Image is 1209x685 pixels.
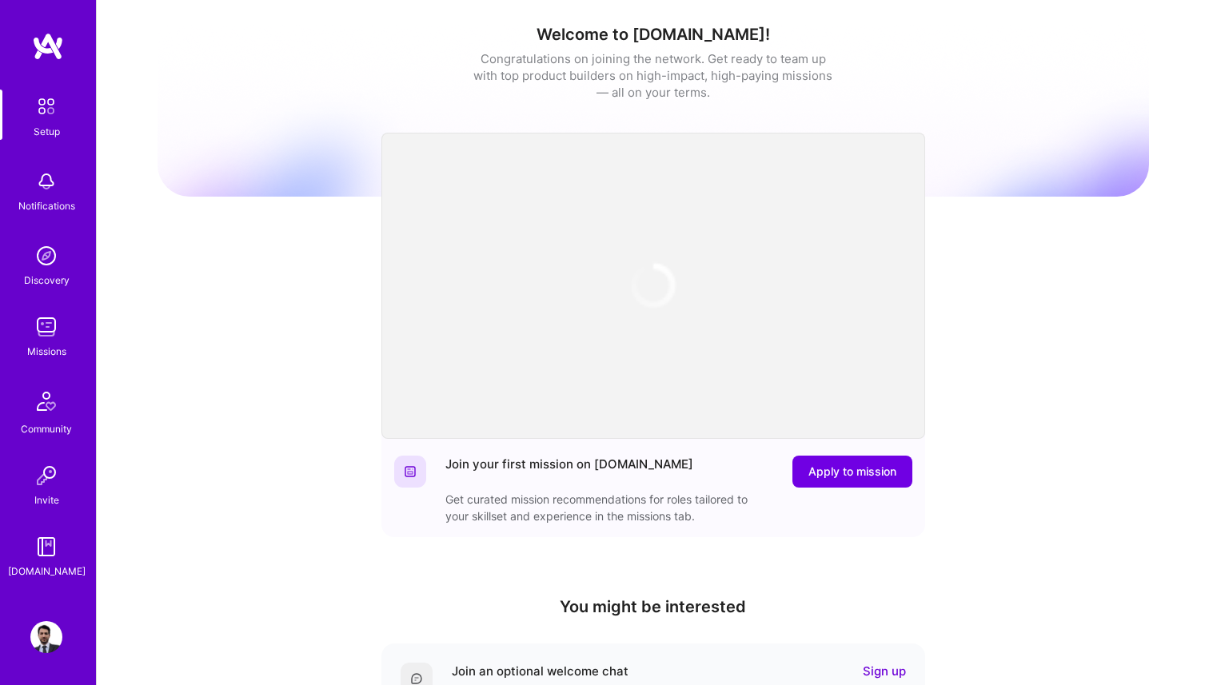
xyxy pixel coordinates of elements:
[30,621,62,653] img: User Avatar
[445,491,765,524] div: Get curated mission recommendations for roles tailored to your skillset and experience in the mis...
[863,663,906,679] a: Sign up
[21,420,72,437] div: Community
[32,32,64,61] img: logo
[27,343,66,360] div: Missions
[30,311,62,343] img: teamwork
[410,672,423,685] img: Comment
[30,165,62,197] img: bell
[381,133,925,439] iframe: video
[30,460,62,492] img: Invite
[473,50,833,101] div: Congratulations on joining the network. Get ready to team up with top product builders on high-im...
[18,197,75,214] div: Notifications
[34,123,60,140] div: Setup
[792,456,912,488] button: Apply to mission
[24,272,70,289] div: Discovery
[452,663,628,679] div: Join an optional welcome chat
[30,531,62,563] img: guide book
[27,382,66,420] img: Community
[404,465,417,478] img: Website
[30,90,63,123] img: setup
[381,597,925,616] h4: You might be interested
[34,492,59,508] div: Invite
[627,259,680,312] img: loading
[445,456,693,488] div: Join your first mission on [DOMAIN_NAME]
[8,563,86,579] div: [DOMAIN_NAME]
[158,25,1149,44] h1: Welcome to [DOMAIN_NAME]!
[30,240,62,272] img: discovery
[26,621,66,653] a: User Avatar
[808,464,896,480] span: Apply to mission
